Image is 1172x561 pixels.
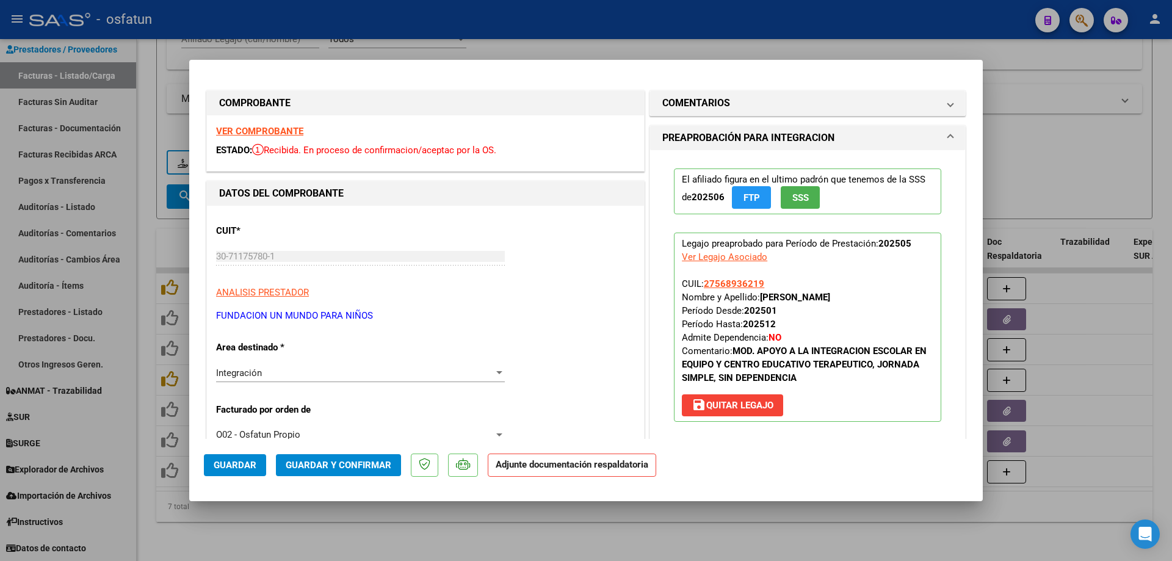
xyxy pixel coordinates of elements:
[219,187,344,199] strong: DATOS DEL COMPROBANTE
[682,394,783,416] button: Quitar Legajo
[216,429,300,440] span: O02 - Osfatun Propio
[692,397,706,412] mat-icon: save
[216,126,303,137] a: VER COMPROBANTE
[682,346,927,383] strong: MOD. APOYO A LA INTEGRACION ESCOLAR EN EQUIPO Y CENTRO EDUCATIVO TERAPEUTICO, JORNADA SIMPLE, SIN...
[216,367,262,378] span: Integración
[650,126,965,150] mat-expansion-panel-header: PREAPROBACIÓN PARA INTEGRACION
[743,319,776,330] strong: 202512
[662,131,834,145] h1: PREAPROBACIÓN PARA INTEGRACION
[1130,519,1160,549] div: Open Intercom Messenger
[496,459,648,470] strong: Adjunte documentación respaldatoria
[732,186,771,209] button: FTP
[682,250,767,264] div: Ver Legajo Asociado
[682,346,927,383] span: Comentario:
[769,332,781,343] strong: NO
[878,238,911,249] strong: 202505
[743,192,760,203] span: FTP
[276,454,401,476] button: Guardar y Confirmar
[286,460,391,471] span: Guardar y Confirmar
[760,292,830,303] strong: [PERSON_NAME]
[650,91,965,115] mat-expansion-panel-header: COMENTARIOS
[692,400,773,411] span: Quitar Legajo
[650,150,965,450] div: PREAPROBACIÓN PARA INTEGRACION
[219,97,291,109] strong: COMPROBANTE
[744,305,777,316] strong: 202501
[674,233,941,422] p: Legajo preaprobado para Período de Prestación:
[692,192,725,203] strong: 202506
[216,403,342,417] p: Facturado por orden de
[216,309,635,323] p: FUNDACION UN MUNDO PARA NIÑOS
[216,145,252,156] span: ESTADO:
[216,224,342,238] p: CUIT
[662,96,730,110] h1: COMENTARIOS
[682,278,927,383] span: CUIL: Nombre y Apellido: Período Desde: Período Hasta: Admite Dependencia:
[674,168,941,214] p: El afiliado figura en el ultimo padrón que tenemos de la SSS de
[781,186,820,209] button: SSS
[204,454,266,476] button: Guardar
[216,341,342,355] p: Area destinado *
[216,287,309,298] span: ANALISIS PRESTADOR
[792,192,809,203] span: SSS
[214,460,256,471] span: Guardar
[704,278,764,289] span: 27568936219
[252,145,496,156] span: Recibida. En proceso de confirmacion/aceptac por la OS.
